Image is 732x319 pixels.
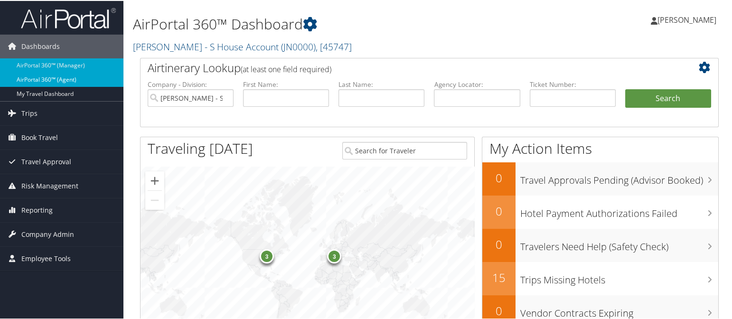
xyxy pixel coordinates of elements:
span: Book Travel [21,125,58,149]
span: Dashboards [21,34,60,57]
span: , [ 45747 ] [316,39,352,52]
h3: Hotel Payment Authorizations Failed [520,201,718,219]
a: 0Travelers Need Help (Safety Check) [482,228,718,261]
h3: Travel Approvals Pending (Advisor Booked) [520,168,718,186]
h3: Travelers Need Help (Safety Check) [520,235,718,253]
span: Reporting [21,197,53,221]
span: Travel Approval [21,149,71,173]
div: 3 [260,248,274,263]
h3: Vendor Contracts Expiring [520,301,718,319]
label: Company - Division: [148,79,234,88]
a: 0Travel Approvals Pending (Advisor Booked) [482,161,718,195]
h2: 15 [482,269,516,285]
span: (at least one field required) [241,63,331,74]
a: 0Hotel Payment Authorizations Failed [482,195,718,228]
h2: Airtinerary Lookup [148,59,663,75]
h2: 0 [482,302,516,318]
button: Zoom in [145,170,164,189]
a: [PERSON_NAME] - S House Account [133,39,352,52]
button: Zoom out [145,190,164,209]
span: ( JN0000 ) [281,39,316,52]
a: [PERSON_NAME] [651,5,726,33]
label: Last Name: [338,79,424,88]
a: 15Trips Missing Hotels [482,261,718,294]
h3: Trips Missing Hotels [520,268,718,286]
span: Trips [21,101,38,124]
h1: AirPortal 360™ Dashboard [133,13,528,33]
span: Employee Tools [21,246,71,270]
h2: 0 [482,202,516,218]
span: [PERSON_NAME] [657,14,716,24]
span: Company Admin [21,222,74,245]
button: Search [625,88,711,107]
input: Search for Traveler [342,141,467,159]
div: 3 [328,248,342,263]
h1: Traveling [DATE] [148,138,253,158]
h1: My Action Items [482,138,718,158]
span: Risk Management [21,173,78,197]
h2: 0 [482,235,516,252]
label: Agency Locator: [434,79,520,88]
label: Ticket Number: [530,79,616,88]
img: airportal-logo.png [21,6,116,28]
label: First Name: [243,79,329,88]
h2: 0 [482,169,516,185]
